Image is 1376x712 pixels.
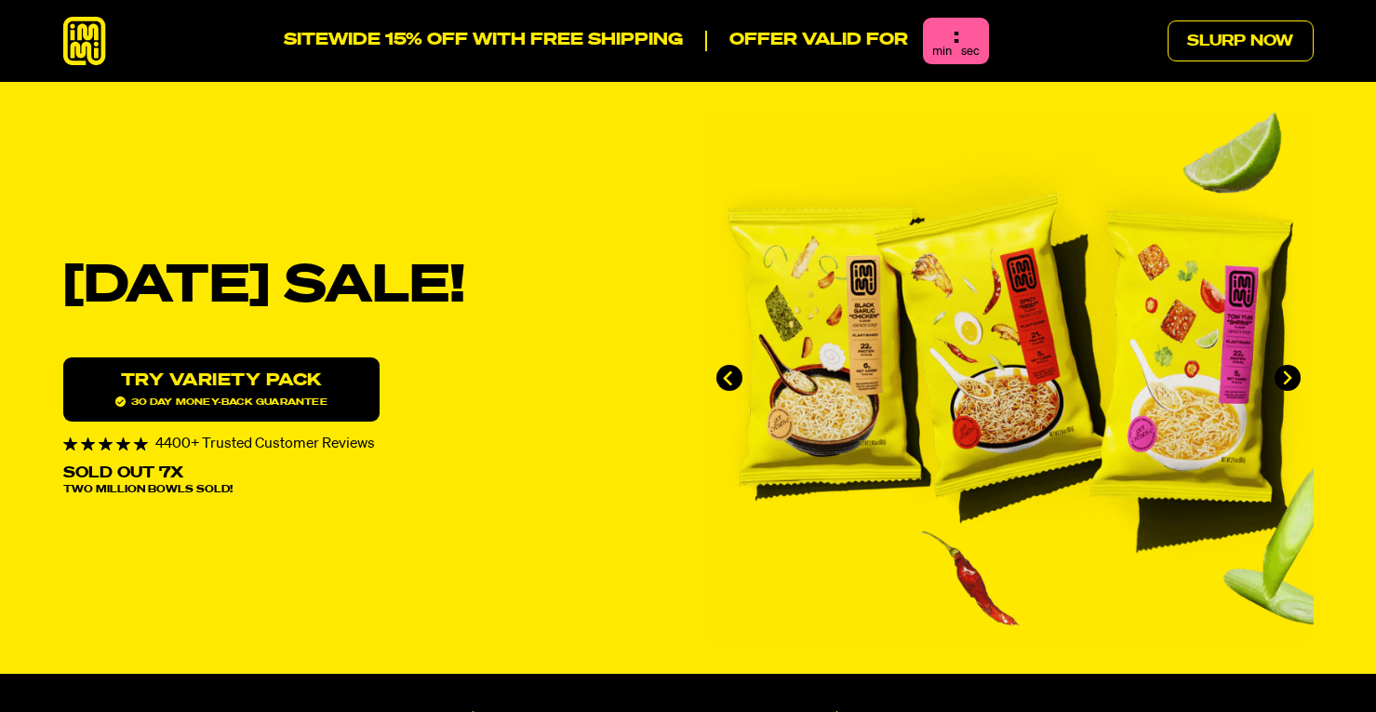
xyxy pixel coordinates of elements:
[63,466,183,481] p: Sold Out 7X
[961,46,980,58] span: sec
[63,485,233,495] span: Two Million Bowls Sold!
[703,112,1314,644] li: 1 of 4
[716,365,742,391] button: Go to last slide
[703,112,1314,644] div: immi slideshow
[1168,20,1314,61] a: Slurp Now
[63,261,674,313] h1: [DATE] SALE!
[954,25,958,47] div: :
[115,396,327,407] span: 30 day money-back guarantee
[1275,365,1301,391] button: Next slide
[63,357,380,422] a: Try variety Pack30 day money-back guarantee
[63,437,674,451] div: 4400+ Trusted Customer Reviews
[932,46,952,58] span: min
[284,31,683,51] p: SITEWIDE 15% OFF WITH FREE SHIPPING
[705,31,908,51] p: Offer valid for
